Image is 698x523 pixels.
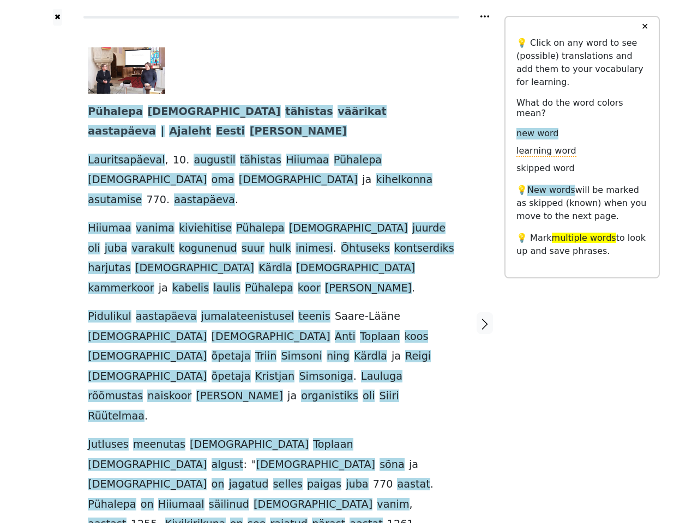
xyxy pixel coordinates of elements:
span: naiskoor [147,390,191,403]
span: . [166,193,170,207]
span: [PERSON_NAME] [196,390,283,403]
button: ✖ [53,9,62,26]
span: Hiiumaal [158,498,204,512]
span: [PERSON_NAME] [250,125,347,138]
span: Toplaan [360,330,400,344]
span: õpetaja [212,350,251,363]
span: ning [327,350,350,363]
span: new word [516,128,558,139]
span: [DEMOGRAPHIC_DATA] [239,173,358,187]
span: Pidulikul [88,310,131,324]
span: vanim [377,498,409,512]
span: [DEMOGRAPHIC_DATA] [88,478,207,491]
span: selles [273,478,303,491]
span: . [186,154,189,167]
span: paigas [307,478,341,491]
span: " [251,458,256,472]
span: augustil [194,154,235,167]
p: 💡 Mark to look up and save phrases. [516,232,648,258]
span: . [235,193,238,207]
span: varakult [131,242,174,256]
span: kontserdiks [394,242,454,256]
span: Pühalepa [236,222,284,235]
span: kihelkonna [376,173,432,187]
span: aastapäeva [174,193,235,207]
span: Anti [335,330,356,344]
span: kabelis [172,282,209,295]
span: on [141,498,154,512]
span: aastat [397,478,430,491]
span: oli [363,390,375,403]
span: koos [405,330,429,344]
span: Kärdla [258,261,292,275]
span: juba [346,478,368,491]
span: kammerkoor [88,282,154,295]
span: Pühalepa [88,498,136,512]
span: Ajaleht [169,125,211,138]
span: rõõmustas [88,390,143,403]
span: koor [298,282,321,295]
span: [DEMOGRAPHIC_DATA] [296,261,415,275]
p: 💡 Click on any word to see (possible) translations and add them to your vocabulary for learning. [516,37,648,89]
span: . [430,478,434,491]
span: [DEMOGRAPHIC_DATA] [212,330,330,344]
span: Pühalepa [245,282,293,295]
span: suur [242,242,264,256]
span: Lauritsapäeval [88,154,165,167]
span: Hiiumaa [286,154,329,167]
span: 770 [146,193,166,207]
span: vanima [136,222,174,235]
span: oma [212,173,234,187]
span: . [412,282,415,295]
span: [PERSON_NAME] [325,282,412,295]
span: Triin [255,350,277,363]
button: ✕ [635,17,655,37]
span: Reigi [405,350,431,363]
span: sõna [380,458,405,472]
h6: What do the word colors mean? [516,98,648,118]
span: Saare-Lääne [335,310,400,324]
span: ja [287,390,297,403]
span: meenutas [133,438,185,452]
span: Kristjan [255,370,295,384]
span: Kärdla [354,350,387,363]
span: [DEMOGRAPHIC_DATA] [88,330,207,344]
span: jagatud [229,478,269,491]
span: 10 [173,154,186,167]
span: . [353,370,357,384]
span: oli [88,242,100,256]
span: [DEMOGRAPHIC_DATA] [88,458,207,472]
span: algust [212,458,244,472]
span: multiple words [552,233,616,243]
span: tähistas [285,105,333,119]
span: [DEMOGRAPHIC_DATA] [88,350,207,363]
span: Pühalepa [334,154,382,167]
span: inimesi [296,242,333,256]
span: skipped word [516,163,575,174]
img: Puhalepa_tunnuspilt.jpg [88,47,165,94]
span: : [243,458,246,472]
span: ja [362,173,371,187]
span: [DEMOGRAPHIC_DATA] [88,370,207,384]
span: [DEMOGRAPHIC_DATA] [135,261,254,275]
span: Siiri [380,390,399,403]
span: laulis [213,282,240,295]
span: harjutas [88,261,131,275]
span: ja [392,350,401,363]
span: organistiks [301,390,358,403]
span: [DEMOGRAPHIC_DATA] [190,438,309,452]
span: Hiiumaa [88,222,131,235]
span: aastapäeva [88,125,156,138]
span: Lauluga [361,370,402,384]
span: Rüütelmaa [88,410,145,423]
span: jumalateenistusel [201,310,294,324]
span: . [333,242,336,256]
span: asutamise [88,193,142,207]
span: ja [159,282,168,295]
span: teenis [298,310,330,324]
span: Pühalepa [88,105,143,119]
span: , [165,154,169,167]
span: New words [527,185,575,196]
span: ja [409,458,418,472]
